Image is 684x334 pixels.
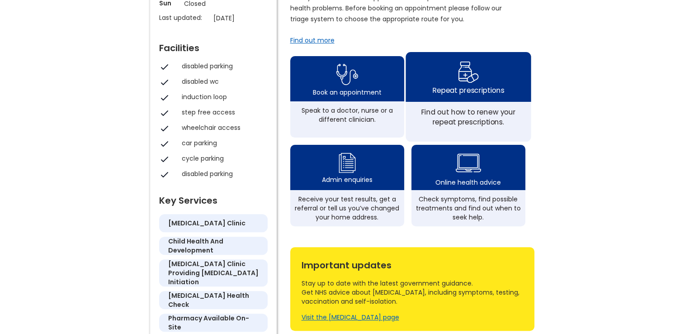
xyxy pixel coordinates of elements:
a: admin enquiry iconAdmin enquiriesReceive your test results, get a referral or tell us you’ve chan... [290,145,404,226]
div: disabled parking [182,62,263,71]
h5: pharmacy available on-site [168,314,259,332]
img: repeat prescription icon [458,59,479,85]
a: Visit the [MEDICAL_DATA] page [302,313,399,322]
div: Key Services [159,191,268,205]
div: disabled wc [182,77,263,86]
div: Stay up to date with the latest government guidance. Get NHS advice about [MEDICAL_DATA], includi... [302,279,523,306]
div: car parking [182,138,263,148]
div: Repeat prescriptions [432,85,504,95]
img: health advice icon [456,148,481,178]
h5: [MEDICAL_DATA] clinic providing [MEDICAL_DATA] initiation [168,259,259,286]
h5: [MEDICAL_DATA] clinic [168,219,245,228]
img: admin enquiry icon [337,151,357,175]
div: Book an appointment [313,88,382,97]
div: Speak to a doctor, nurse or a different clinician. [295,106,400,124]
a: book appointment icon Book an appointmentSpeak to a doctor, nurse or a different clinician. [290,56,404,138]
div: step free access [182,108,263,117]
h5: [MEDICAL_DATA] health check [168,291,259,309]
div: Find out how to renew your repeat prescriptions. [410,107,526,127]
div: Online health advice [435,178,501,187]
p: [DATE] [213,13,272,23]
a: health advice iconOnline health adviceCheck symptoms, find possible treatments and find out when ... [411,145,525,226]
div: Facilities [159,39,268,52]
a: Find out more [290,36,335,45]
p: Last updated: [159,13,209,22]
img: book appointment icon [336,61,358,88]
a: repeat prescription iconRepeat prescriptionsFind out how to renew your repeat prescriptions. [406,52,531,142]
div: Admin enquiries [322,175,373,184]
div: cycle parking [182,154,263,163]
h5: child health and development [168,237,259,255]
div: Check symptoms, find possible treatments and find out when to seek help. [416,195,521,222]
div: wheelchair access [182,123,263,132]
div: Receive your test results, get a referral or tell us you’ve changed your home address. [295,195,400,222]
div: Important updates [302,256,523,270]
div: disabled parking [182,169,263,178]
div: induction loop [182,92,263,101]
